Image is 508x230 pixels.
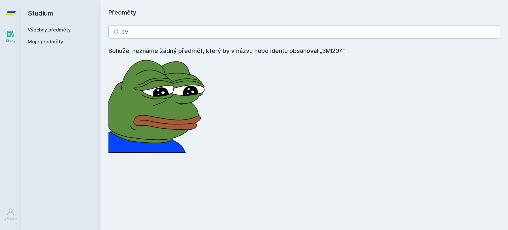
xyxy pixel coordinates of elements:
h4: Bohužel neznáme žádný předmět, který by v názvu nebo identu obsahoval „3MI204” [108,46,500,56]
img: error_picture.png [108,56,208,153]
h1: Předměty [108,8,500,17]
div: Uživatel [4,216,18,221]
a: Všechny předměty [28,27,71,32]
input: Název nebo ident předmětu… [108,25,500,38]
a: Study [1,26,20,47]
div: Study [6,38,16,43]
span: Moje předměty [28,38,63,45]
a: Uživatel [1,205,20,225]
